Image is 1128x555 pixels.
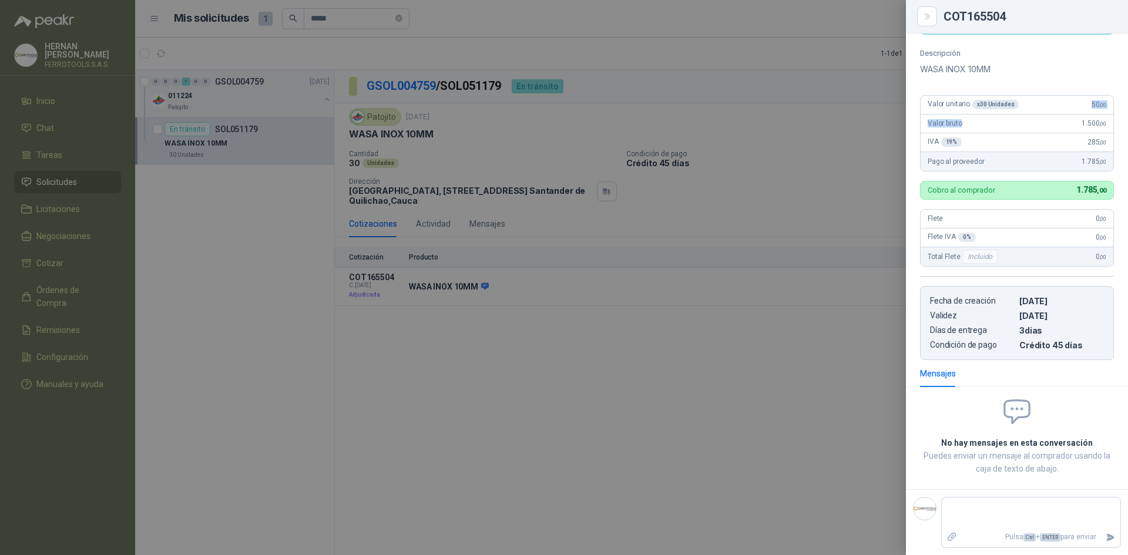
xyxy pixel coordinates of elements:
[1076,185,1106,194] span: 1.785
[1019,340,1104,350] p: Crédito 45 días
[1019,311,1104,321] p: [DATE]
[941,137,962,147] div: 19 %
[944,11,1114,22] div: COT165504
[1019,296,1104,306] p: [DATE]
[930,340,1015,350] p: Condición de pago
[1099,139,1106,146] span: ,00
[928,119,962,127] span: Valor bruto
[914,497,936,520] img: Company Logo
[920,436,1114,449] h2: No hay mensajes en esta conversación
[1099,216,1106,222] span: ,00
[1099,102,1106,108] span: ,00
[1040,533,1060,541] span: ENTER
[962,527,1102,547] p: Pulsa + para enviar
[930,296,1015,306] p: Fecha de creación
[930,325,1015,335] p: Días de entrega
[1099,234,1106,241] span: ,00
[920,367,956,380] div: Mensajes
[928,214,943,223] span: Flete
[930,311,1015,321] p: Validez
[958,233,976,242] div: 0 %
[928,186,995,194] p: Cobro al comprador
[1096,214,1106,223] span: 0
[1099,254,1106,260] span: ,00
[928,233,976,242] span: Flete IVA
[1023,533,1036,541] span: Ctrl
[1097,187,1106,194] span: ,00
[942,527,962,547] label: Adjuntar archivos
[928,137,962,147] span: IVA
[1082,157,1106,166] span: 1.785
[1019,325,1104,335] p: 3 dias
[1082,119,1106,127] span: 1.500
[920,449,1114,475] p: Puedes enviar un mensaje al comprador usando la caja de texto de abajo.
[1101,527,1120,547] button: Enviar
[1087,138,1106,146] span: 285
[1096,253,1106,261] span: 0
[928,250,1000,264] span: Total Flete
[962,250,998,264] div: Incluido
[920,49,1114,58] p: Descripción
[920,9,934,23] button: Close
[972,100,1019,109] div: x 30 Unidades
[928,100,1019,109] span: Valor unitario
[1092,100,1106,109] span: 50
[1099,120,1106,127] span: ,00
[1099,159,1106,165] span: ,00
[1096,233,1106,241] span: 0
[920,62,1114,76] p: WASA INOX 10MM
[928,157,985,166] span: Pago al proveedor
